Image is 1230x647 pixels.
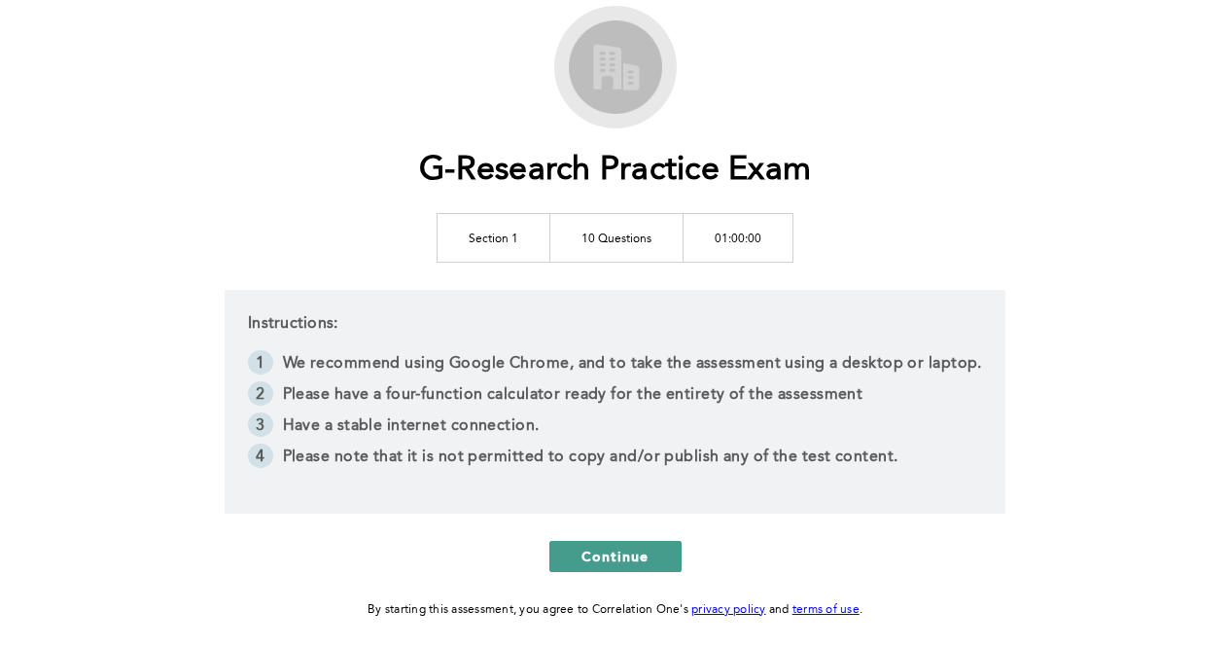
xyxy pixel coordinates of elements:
h1: G-Research Practice Exam [419,151,811,191]
a: privacy policy [691,604,766,616]
span: Continue [581,547,650,565]
li: We recommend using Google Chrome, and to take the assessment using a desktop or laptop. [248,350,982,381]
td: 10 Questions [550,213,684,262]
td: 01:00:00 [684,213,793,262]
td: Section 1 [438,213,550,262]
li: Please have a four-function calculator ready for the entirety of the assessment [248,381,982,413]
div: Instructions: [225,290,1005,514]
a: terms of use [792,604,860,616]
li: Have a stable internet connection. [248,413,982,444]
img: G-Research [562,14,669,121]
div: By starting this assessment, you agree to Correlation One's and . [368,599,862,621]
li: Please note that it is not permitted to copy and/or publish any of the test content. [248,444,982,475]
button: Continue [549,541,682,572]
